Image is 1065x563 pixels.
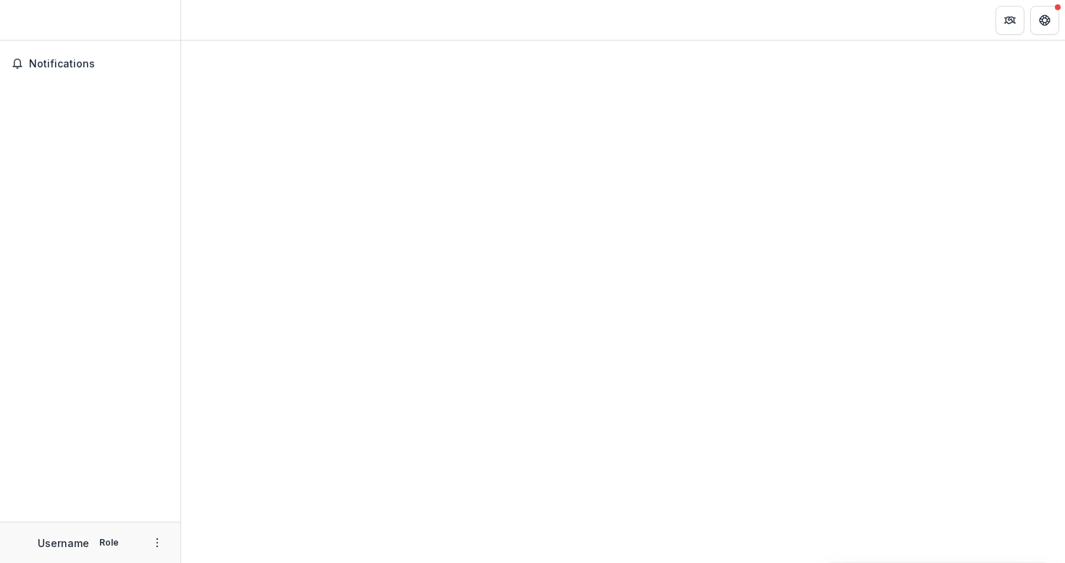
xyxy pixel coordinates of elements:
[29,58,169,70] span: Notifications
[1030,6,1059,35] button: Get Help
[995,6,1024,35] button: Partners
[149,534,166,551] button: More
[95,536,123,549] p: Role
[6,52,175,75] button: Notifications
[38,535,89,551] p: Username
